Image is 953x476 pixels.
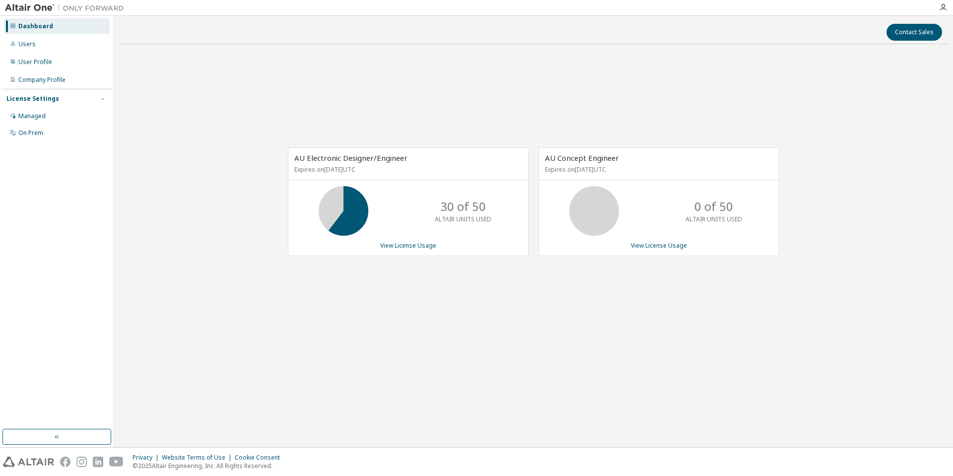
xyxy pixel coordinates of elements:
[133,454,162,462] div: Privacy
[162,454,235,462] div: Website Terms of Use
[694,198,733,215] p: 0 of 50
[18,112,46,120] div: Managed
[5,3,129,13] img: Altair One
[435,215,491,223] p: ALTAIR UNITS USED
[886,24,942,41] button: Contact Sales
[3,457,54,467] img: altair_logo.svg
[235,454,286,462] div: Cookie Consent
[18,22,53,30] div: Dashboard
[631,241,687,250] a: View License Usage
[18,76,66,84] div: Company Profile
[294,165,520,174] p: Expires on [DATE] UTC
[685,215,742,223] p: ALTAIR UNITS USED
[18,129,43,137] div: On Prem
[6,95,59,103] div: License Settings
[76,457,87,467] img: instagram.svg
[18,40,36,48] div: Users
[545,165,770,174] p: Expires on [DATE] UTC
[60,457,70,467] img: facebook.svg
[109,457,124,467] img: youtube.svg
[545,153,619,163] span: AU Concept Engineer
[294,153,408,163] span: AU Electronic Designer/Engineer
[133,462,286,470] p: © 2025 Altair Engineering, Inc. All Rights Reserved.
[93,457,103,467] img: linkedin.svg
[440,198,486,215] p: 30 of 50
[18,58,52,66] div: User Profile
[380,241,436,250] a: View License Usage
